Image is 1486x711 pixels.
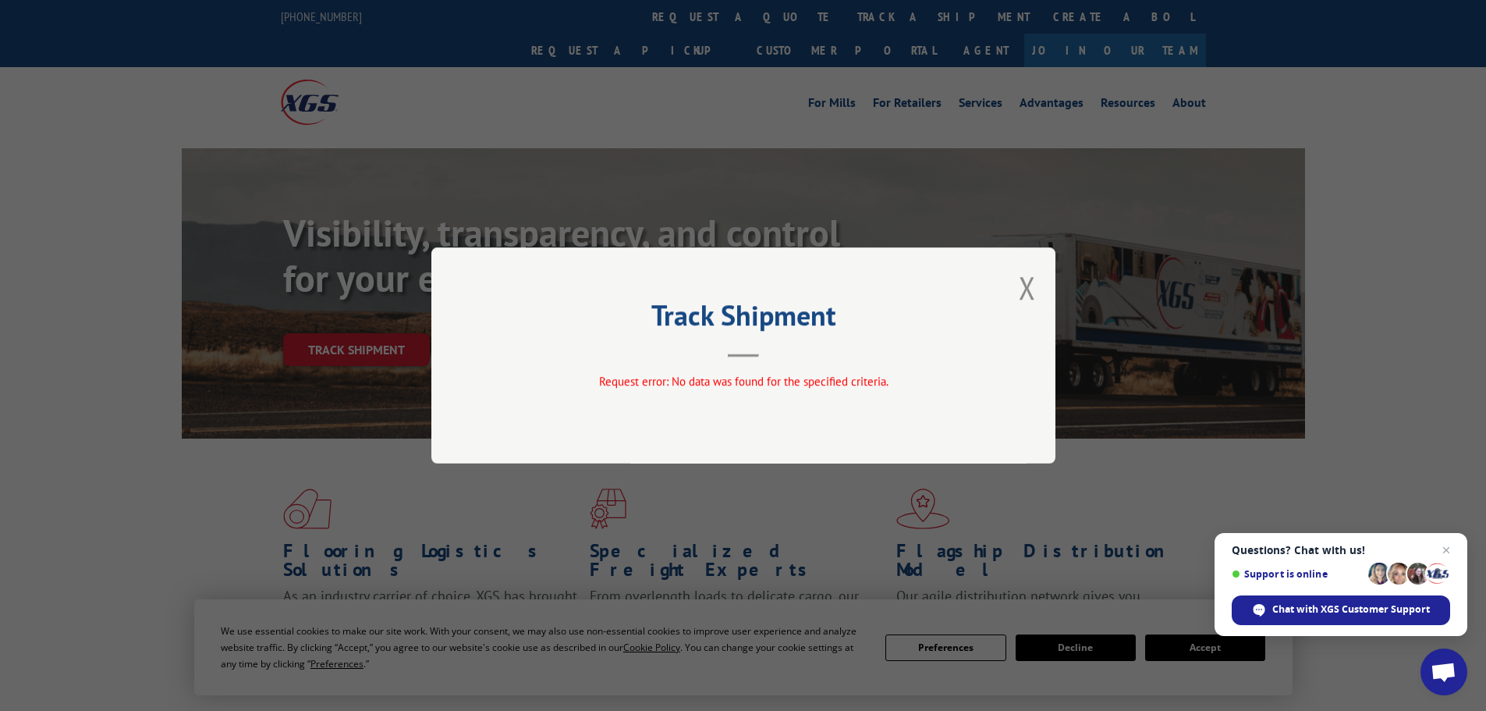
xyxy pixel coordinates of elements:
span: Request error: No data was found for the specified criteria. [598,374,888,389]
span: Questions? Chat with us! [1232,544,1450,556]
span: Close chat [1437,541,1456,560]
button: Close modal [1019,267,1036,308]
h2: Track Shipment [509,304,977,334]
span: Support is online [1232,568,1363,580]
div: Chat with XGS Customer Support [1232,595,1450,625]
span: Chat with XGS Customer Support [1272,603,1430,617]
div: Open chat [1420,649,1467,695]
